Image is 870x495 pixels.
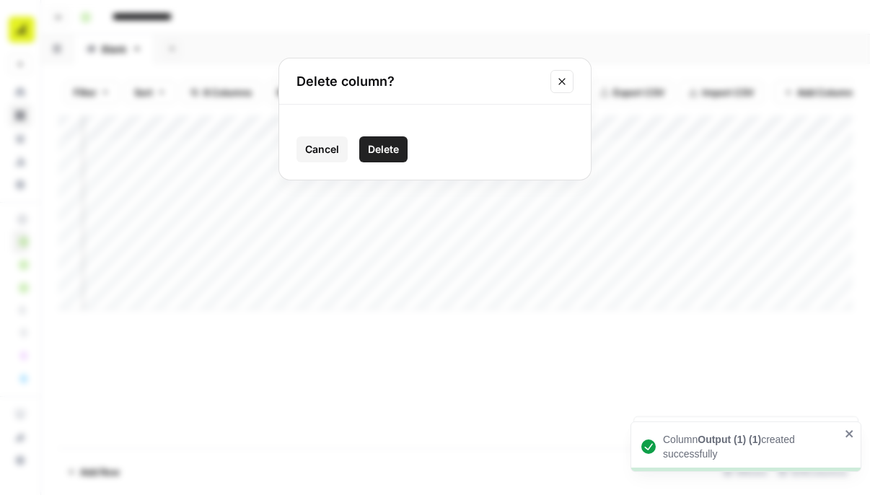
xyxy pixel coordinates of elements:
span: Delete [368,142,399,157]
b: Output (1) (1) [698,434,761,445]
button: Close modal [550,70,574,93]
button: Cancel [296,136,348,162]
div: Column created successfully [663,432,840,461]
h2: Delete column? [296,71,542,92]
span: Cancel [305,142,339,157]
button: Delete [359,136,408,162]
button: close [845,428,855,439]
